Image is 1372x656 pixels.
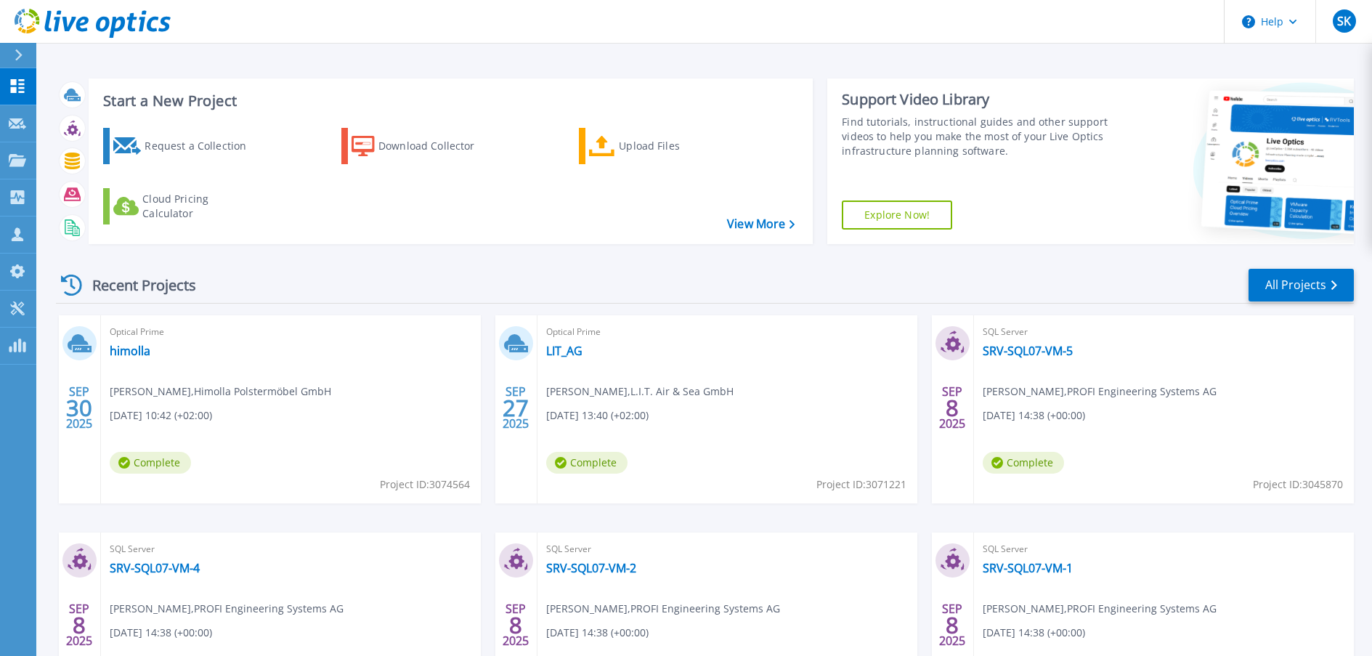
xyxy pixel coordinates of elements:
[110,408,212,424] span: [DATE] 10:42 (+02:00)
[842,201,952,230] a: Explore Now!
[103,93,794,109] h3: Start a New Project
[110,601,344,617] span: [PERSON_NAME] , PROFI Engineering Systems AG
[110,384,331,400] span: [PERSON_NAME] , Himolla Polstermöbel GmbH
[946,402,959,414] span: 8
[546,408,649,424] span: [DATE] 13:40 (+02:00)
[110,625,212,641] span: [DATE] 14:38 (+00:00)
[546,561,636,575] a: SRV-SQL07-VM-2
[983,384,1217,400] span: [PERSON_NAME] , PROFI Engineering Systems AG
[983,625,1085,641] span: [DATE] 14:38 (+00:00)
[110,452,191,474] span: Complete
[938,599,966,652] div: SEP 2025
[983,561,1073,575] a: SRV-SQL07-VM-1
[66,402,92,414] span: 30
[546,324,909,340] span: Optical Prime
[110,324,472,340] span: Optical Prime
[65,599,93,652] div: SEP 2025
[938,381,966,434] div: SEP 2025
[110,344,150,358] a: himolla
[502,381,529,434] div: SEP 2025
[816,477,906,493] span: Project ID: 3071221
[983,344,1073,358] a: SRV-SQL07-VM-5
[983,541,1345,557] span: SQL Server
[546,344,583,358] a: LIT_AG
[983,324,1345,340] span: SQL Server
[1249,269,1354,301] a: All Projects
[579,128,741,164] a: Upload Files
[1337,15,1351,27] span: SK
[546,384,734,400] span: [PERSON_NAME] , L.I.T. Air & Sea GmbH
[103,188,265,224] a: Cloud Pricing Calculator
[1253,477,1343,493] span: Project ID: 3045870
[727,217,795,231] a: View More
[380,477,470,493] span: Project ID: 3074564
[509,619,522,631] span: 8
[502,599,529,652] div: SEP 2025
[378,131,495,161] div: Download Collector
[503,402,529,414] span: 27
[546,601,780,617] span: [PERSON_NAME] , PROFI Engineering Systems AG
[983,408,1085,424] span: [DATE] 14:38 (+00:00)
[842,90,1110,109] div: Support Video Library
[103,128,265,164] a: Request a Collection
[546,541,909,557] span: SQL Server
[546,452,628,474] span: Complete
[142,192,259,221] div: Cloud Pricing Calculator
[842,115,1110,158] div: Find tutorials, instructional guides and other support videos to help you make the most of your L...
[946,619,959,631] span: 8
[73,619,86,631] span: 8
[983,601,1217,617] span: [PERSON_NAME] , PROFI Engineering Systems AG
[145,131,261,161] div: Request a Collection
[110,561,200,575] a: SRV-SQL07-VM-4
[546,625,649,641] span: [DATE] 14:38 (+00:00)
[110,541,472,557] span: SQL Server
[56,267,216,303] div: Recent Projects
[619,131,735,161] div: Upload Files
[983,452,1064,474] span: Complete
[65,381,93,434] div: SEP 2025
[341,128,503,164] a: Download Collector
